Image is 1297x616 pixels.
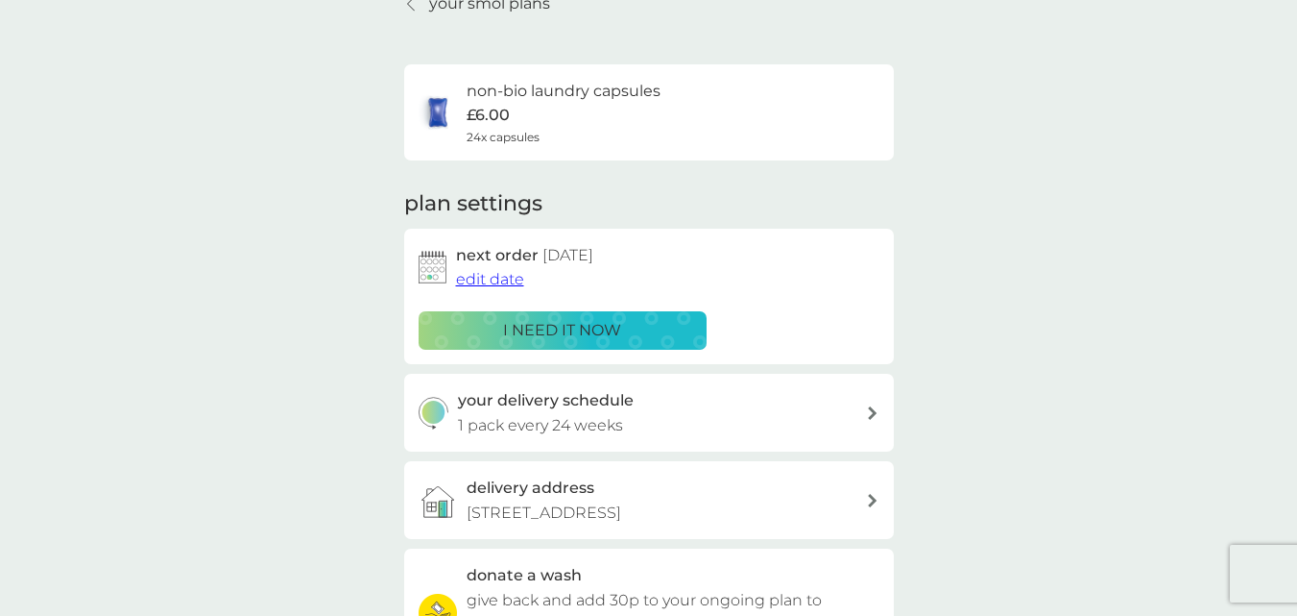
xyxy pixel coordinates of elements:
button: your delivery schedule1 pack every 24 weeks [404,374,894,452]
p: [STREET_ADDRESS] [467,501,621,526]
span: 24x capsules [467,128,540,146]
button: i need it now [419,311,707,350]
h3: donate a wash [467,563,582,588]
p: £6.00 [467,103,510,128]
h2: plan settings [404,189,542,219]
h2: next order [456,243,593,268]
p: i need it now [503,318,621,343]
p: 1 pack every 24 weeks [458,413,623,438]
img: non-bio laundry capsules [419,93,457,132]
h3: delivery address [467,476,594,501]
span: edit date [456,270,524,288]
a: delivery address[STREET_ADDRESS] [404,461,894,539]
button: edit date [456,267,524,292]
h3: your delivery schedule [458,388,634,413]
span: [DATE] [542,246,593,264]
h6: non-bio laundry capsules [467,79,661,104]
